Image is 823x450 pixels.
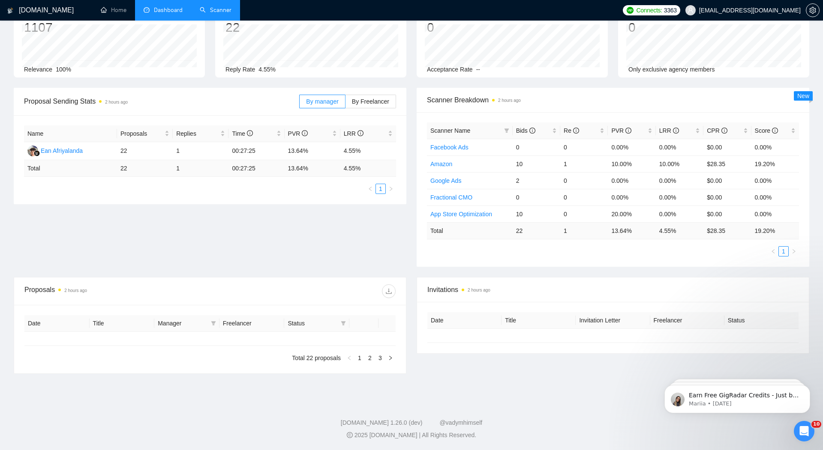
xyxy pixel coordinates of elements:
button: left [768,246,778,256]
th: Title [502,312,576,329]
td: 22 [117,160,173,177]
th: Date [24,315,90,332]
button: left [365,184,375,194]
span: Proposals [120,129,163,138]
span: left [347,355,352,361]
td: Total [427,222,513,239]
span: -- [476,66,480,73]
a: 1 [779,247,788,256]
td: 0.00% [656,139,703,155]
td: 1 [173,160,228,177]
td: 0 [513,189,560,206]
td: 0.00% [656,172,703,189]
th: Proposals [117,125,173,142]
span: Only exclusive agency members [628,66,715,73]
span: info-circle [247,130,253,136]
span: filter [211,321,216,326]
span: By Freelancer [352,98,389,105]
td: 0.00% [751,189,799,206]
span: Score [755,127,778,134]
span: info-circle [772,128,778,134]
span: right [791,249,796,254]
iframe: Intercom live chat [794,421,814,441]
td: 00:27:25 [228,160,284,177]
a: 3 [375,353,385,363]
th: Replies [173,125,228,142]
span: download [382,288,395,295]
span: Proposal Sending Stats [24,96,299,107]
td: $28.35 [703,155,751,172]
span: LRR [344,130,363,137]
span: PVR [611,127,631,134]
span: info-circle [357,130,363,136]
span: Acceptance Rate [427,66,473,73]
td: 4.55 % [340,160,396,177]
span: info-circle [673,128,679,134]
li: Total 22 proposals [292,353,341,363]
span: filter [339,317,348,330]
img: logo [7,4,13,18]
th: Freelancer [219,315,285,332]
th: Freelancer [650,312,724,329]
td: 2 [513,172,560,189]
td: 4.55 % [656,222,703,239]
td: 0 [513,139,560,155]
button: right [385,353,396,363]
a: Facebook Ads [430,144,469,151]
span: 3363 [664,6,677,15]
span: Replies [176,129,219,138]
span: Status [288,319,337,328]
time: 2 hours ago [64,288,87,293]
li: Next Page [789,246,799,256]
img: upwork-logo.png [627,7,634,14]
span: CPR [707,127,727,134]
td: 0 [560,206,608,222]
span: filter [502,124,511,137]
td: 0 [560,189,608,206]
span: Re [564,127,579,134]
span: Bids [516,127,535,134]
td: 1 [560,222,608,239]
iframe: Intercom notifications message [652,367,823,427]
span: filter [504,128,509,133]
button: right [386,184,396,194]
span: info-circle [721,128,727,134]
td: 0.00% [751,206,799,222]
li: Previous Page [344,353,354,363]
span: Manager [158,319,207,328]
td: $0.00 [703,206,751,222]
td: 00:27:25 [228,142,284,160]
td: 0.00% [608,172,655,189]
td: 19.20% [751,155,799,172]
div: Ean Afriyalanda [41,146,83,155]
td: 0.00% [608,189,655,206]
a: @vadymhimself [439,419,482,426]
li: 1 [778,246,789,256]
li: Previous Page [365,184,375,194]
th: Title [90,315,155,332]
td: 0 [560,172,608,189]
button: left [344,353,354,363]
span: right [388,355,393,361]
div: Proposals [24,284,210,298]
span: Time [232,130,252,137]
span: By manager [306,98,338,105]
span: user [688,7,694,13]
td: 0 [560,139,608,155]
span: info-circle [529,128,535,134]
li: Previous Page [768,246,778,256]
span: New [797,92,809,99]
li: Next Page [386,184,396,194]
td: 0.00% [608,139,655,155]
td: 0.00% [656,189,703,206]
a: searchScanner [200,6,231,14]
td: 10 [513,155,560,172]
td: 19.20 % [751,222,799,239]
img: gigradar-bm.png [34,150,40,156]
span: 100% [56,66,71,73]
td: 13.64 % [608,222,655,239]
li: 1 [375,184,386,194]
